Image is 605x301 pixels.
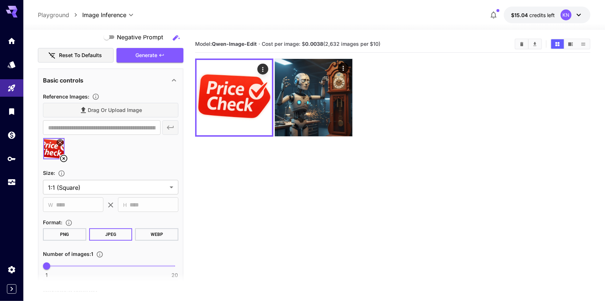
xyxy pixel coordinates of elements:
[7,131,16,140] div: Wallet
[82,11,126,19] span: Image Inference
[116,48,183,63] button: Generate
[529,39,541,49] button: Download All
[135,228,178,241] button: WEBP
[89,228,133,241] button: JPEG
[257,64,268,75] div: Actions
[62,219,75,226] button: Choose the file format for the output image.
[43,93,89,100] span: Reference Images :
[577,39,590,49] button: Show images in list view
[258,40,260,48] p: ·
[504,7,590,23] button: $15.0415KN
[43,170,55,176] span: Size :
[197,60,272,135] img: 2Q==
[43,72,178,89] div: Basic controls
[561,9,572,20] div: KN
[7,284,16,294] button: Expand sidebar
[43,251,93,257] span: Number of images : 1
[212,41,257,47] b: Qwen-Image-Edit
[38,11,69,19] a: Playground
[7,107,16,116] div: Library
[55,170,68,177] button: Adjust the dimensions of the generated image by specifying its width and height in pixels, or sel...
[564,39,577,49] button: Show images in video view
[515,39,542,49] div: Clear ImagesDownload All
[511,12,529,18] span: $15.04
[305,41,324,47] b: 0.0038
[89,93,102,100] button: Upload a reference image to guide the result. This is needed for Image-to-Image or Inpainting. Su...
[171,272,178,279] span: 20
[529,12,555,18] span: credits left
[38,48,114,63] button: Reset to defaults
[135,51,157,60] span: Generate
[93,251,106,258] button: Specify how many images to generate in a single request. Each image generation will be charged se...
[7,154,16,163] div: API Keys
[550,39,590,49] div: Show images in grid viewShow images in video viewShow images in list view
[48,183,167,192] span: 1:1 (Square)
[515,39,528,49] button: Clear Images
[7,60,16,69] div: Models
[262,41,381,47] span: Cost per image: $ (2,632 images per $10)
[117,33,163,41] span: Negative Prompt
[43,219,62,225] span: Format :
[7,84,16,93] div: Playground
[123,201,127,209] span: H
[48,201,53,209] span: W
[337,63,348,73] div: Actions
[7,178,16,187] div: Usage
[511,11,555,19] div: $15.0415
[43,76,83,85] p: Basic controls
[7,265,16,274] div: Settings
[38,11,82,19] nav: breadcrumb
[43,228,86,241] button: PNG
[195,41,257,47] span: Model:
[7,36,16,45] div: Home
[275,59,352,136] img: 9k=
[551,39,564,49] button: Show images in grid view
